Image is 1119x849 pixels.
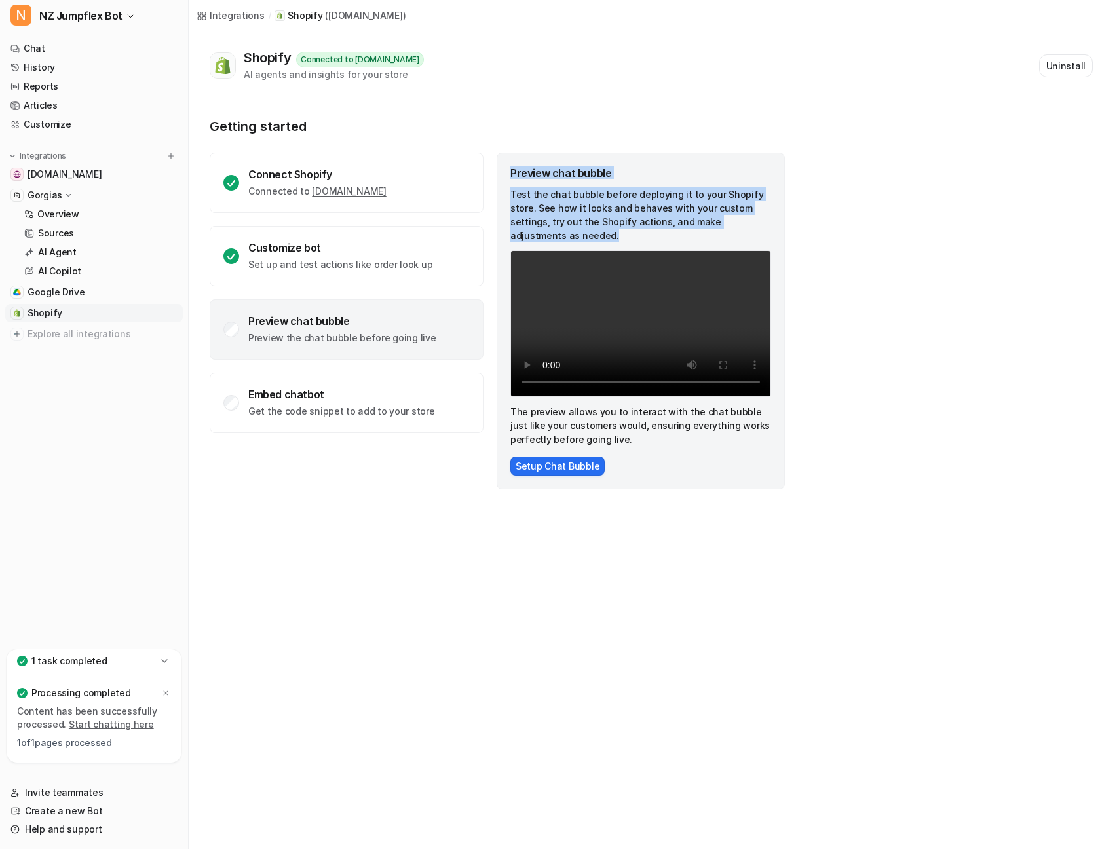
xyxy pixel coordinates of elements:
[510,187,771,242] p: Test the chat bubble before deploying it to your Shopify store. See how it looks and behaves with...
[296,52,424,67] div: Connected to [DOMAIN_NAME]
[20,151,66,161] p: Integrations
[166,151,176,160] img: menu_add.svg
[5,39,183,58] a: Chat
[210,119,786,134] p: Getting started
[39,7,123,25] span: NZ Jumpflex Bot
[28,168,102,181] span: [DOMAIN_NAME]
[17,736,171,749] p: 1 of 1 pages processed
[19,205,183,223] a: Overview
[244,50,296,66] div: Shopify
[248,168,387,181] div: Connect Shopify
[248,258,432,271] p: Set up and test actions like order look up
[13,170,21,178] img: www.jumpflex.co.nz
[31,654,107,668] p: 1 task completed
[17,705,171,731] p: Content has been successfully processed.
[1039,54,1093,77] button: Uninstall
[10,5,31,26] span: N
[244,67,424,81] div: AI agents and insights for your store
[5,115,183,134] a: Customize
[28,286,85,299] span: Google Drive
[510,166,771,179] div: Preview chat bubble
[214,56,232,75] img: Shopify
[312,185,386,197] a: [DOMAIN_NAME]
[248,405,435,418] p: Get the code snippet to add to your store
[38,246,77,259] p: AI Agent
[31,687,130,700] p: Processing completed
[5,304,183,322] a: ShopifyShopify
[5,77,183,96] a: Reports
[19,243,183,261] a: AI Agent
[5,820,183,839] a: Help and support
[13,288,21,296] img: Google Drive
[38,265,81,278] p: AI Copilot
[8,151,17,160] img: expand menu
[276,12,283,19] img: Shopify icon
[5,325,183,343] a: Explore all integrations
[38,227,74,240] p: Sources
[248,314,436,328] div: Preview chat bubble
[269,10,271,22] span: /
[19,224,183,242] a: Sources
[248,331,436,345] p: Preview the chat bubble before going live
[5,283,183,301] a: Google DriveGoogle Drive
[5,96,183,115] a: Articles
[288,9,322,22] p: Shopify
[10,328,24,341] img: explore all integrations
[325,9,406,22] p: ( [DOMAIN_NAME] )
[210,9,265,22] div: Integrations
[28,307,62,320] span: Shopify
[248,388,435,401] div: Embed chatbot
[28,189,62,202] p: Gorgias
[510,250,771,397] video: Your browser does not support the video tag.
[19,262,183,280] a: AI Copilot
[13,191,21,199] img: Gorgias
[69,719,154,730] a: Start chatting here
[5,165,183,183] a: www.jumpflex.co.nz[DOMAIN_NAME]
[197,9,265,22] a: Integrations
[5,58,183,77] a: History
[248,185,387,198] p: Connected to
[28,324,178,345] span: Explore all integrations
[510,457,605,476] button: Setup Chat Bubble
[37,208,79,221] p: Overview
[5,149,70,162] button: Integrations
[510,405,771,446] p: The preview allows you to interact with the chat bubble just like your customers would, ensuring ...
[248,241,432,254] div: Customize bot
[5,802,183,820] a: Create a new Bot
[275,9,406,22] a: Shopify iconShopify([DOMAIN_NAME])
[13,309,21,317] img: Shopify
[5,783,183,802] a: Invite teammates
